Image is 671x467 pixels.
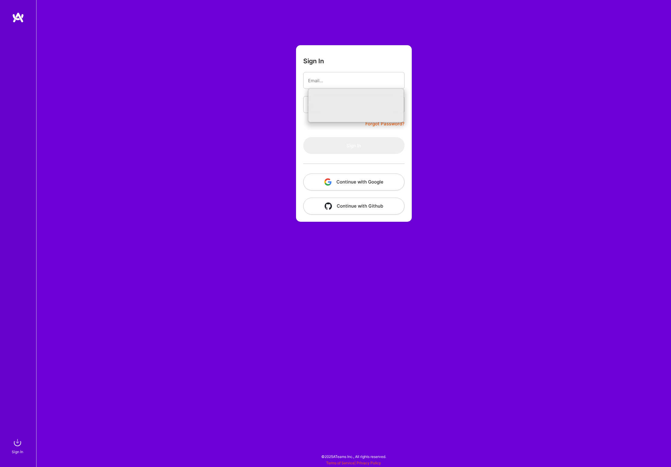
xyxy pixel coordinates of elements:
[365,120,405,127] a: Forgot Password?
[308,73,400,88] input: Email...
[326,461,381,465] span: |
[326,461,354,465] a: Terms of Service
[357,461,381,465] a: Privacy Policy
[303,198,405,215] button: Continue with Github
[11,437,24,449] img: sign in
[12,12,24,23] img: logo
[303,137,405,154] button: Sign In
[12,449,23,455] div: Sign In
[13,437,24,455] a: sign inSign In
[303,57,324,65] h3: Sign In
[324,178,332,186] img: icon
[303,174,405,190] button: Continue with Google
[325,202,332,210] img: icon
[36,449,671,464] div: © 2025 ATeams Inc., All rights reserved.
